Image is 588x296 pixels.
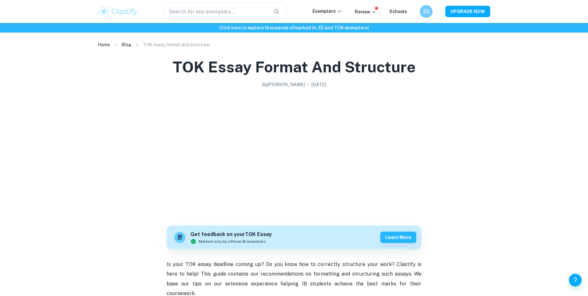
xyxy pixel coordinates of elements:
p: TOK essay format and structure [143,41,209,48]
button: Help and Feedback [569,274,582,286]
h2: [DATE] [312,81,326,88]
img: Clastify logo [98,5,138,18]
img: TOK essay format and structure cover image [167,91,421,218]
h6: Get feedback on your TOK Essay [190,231,272,239]
button: EQ [420,5,433,18]
h6: EQ [423,8,430,15]
h6: Click here to explore thousands of marked IA, EE and TOK exemplars ! [1,24,587,31]
span: Marked only by official IB examiners [199,239,266,244]
p: Exemplars [312,8,342,15]
a: Get feedback on yourTOK EssayMarked only by official IB examinersLearn more [167,226,421,249]
input: Search for any exemplars... [164,3,269,20]
h1: TOK essay format and structure [173,57,416,77]
h2: By [PERSON_NAME] [262,81,305,88]
p: • [307,81,309,88]
button: UPGRADE NOW [445,6,490,17]
button: Learn more [380,232,416,243]
p: Review [355,8,376,15]
a: Home [98,40,110,49]
a: Blog [121,40,131,49]
a: Schools [389,9,407,14]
